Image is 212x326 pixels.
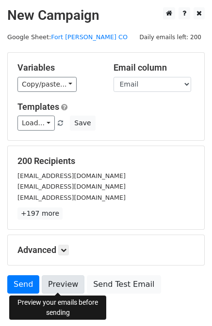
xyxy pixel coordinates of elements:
[9,296,106,320] div: Preview your emails before sending
[7,33,128,41] small: Google Sheet:
[17,245,195,255] h5: Advanced
[17,207,63,220] a: +197 more
[17,156,195,166] h5: 200 Recipients
[7,275,39,294] a: Send
[87,275,161,294] a: Send Test Email
[17,102,59,112] a: Templates
[42,275,84,294] a: Preview
[17,172,126,179] small: [EMAIL_ADDRESS][DOMAIN_NAME]
[114,62,195,73] h5: Email column
[17,183,126,190] small: [EMAIL_ADDRESS][DOMAIN_NAME]
[136,33,205,41] a: Daily emails left: 200
[17,116,55,131] a: Load...
[7,7,205,24] h2: New Campaign
[70,116,95,131] button: Save
[136,32,205,43] span: Daily emails left: 200
[51,33,128,41] a: Fort [PERSON_NAME] CO
[17,77,77,92] a: Copy/paste...
[17,62,99,73] h5: Variables
[17,194,126,201] small: [EMAIL_ADDRESS][DOMAIN_NAME]
[163,280,212,326] iframe: Chat Widget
